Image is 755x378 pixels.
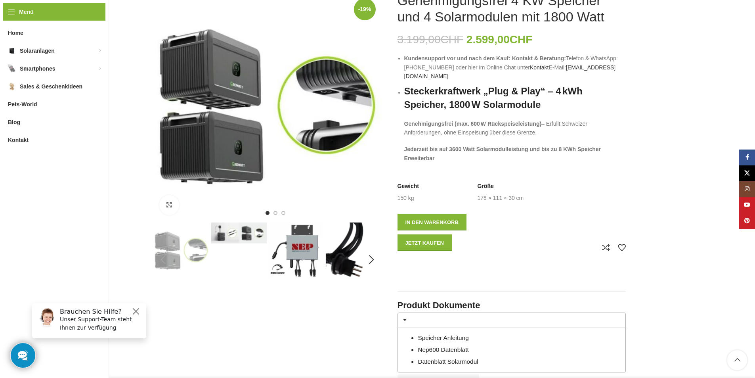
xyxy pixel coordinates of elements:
li: Go to slide 1 [266,211,270,215]
bdi: 2.599,00 [466,33,533,46]
bdi: 3.199,00 [398,33,464,46]
span: Home [8,26,23,40]
h6: Brauchen Sie Hilfe? [34,11,116,19]
a: [EMAIL_ADDRESS][DOMAIN_NAME] [404,64,616,79]
button: Close [105,10,115,19]
span: Größe [478,182,494,190]
img: Customer service [11,11,31,31]
strong: Kontakt & Beratung: [512,55,566,61]
p: Unser Support-Team steht Ihnen zur Verfügung [34,19,116,35]
span: Solaranlagen [20,44,55,58]
span: Kontakt [8,133,29,147]
td: 178 × 111 × 30 cm [478,194,524,202]
li: Go to slide 2 [273,211,277,215]
p: – Erfüllt Schweizer Anforderungen, ohne Einspeisung über diese Grenze. [404,119,626,137]
div: 4 / 7 [325,223,382,297]
a: Speicher Anleitung [418,334,468,341]
a: Datenblatt Solarmodul [418,358,478,365]
a: YouTube Social Link [739,197,755,213]
span: CHF [510,33,533,46]
span: Sales & Geschenkideen [20,79,82,94]
td: 150 kg [398,194,414,202]
a: X Social Link [739,165,755,181]
h2: Steckerkraftwerk „Plug & Play“ – 4 kWh Speicher, 1800 W Solarmodule [404,84,626,111]
div: 2 / 7 [210,223,268,244]
li: Telefon & WhatsApp: [PHONE_NUMBER] oder hier im Online Chat unter E-Mail: [404,54,626,81]
span: Pets-World [8,97,37,111]
a: Kontakt [530,64,549,71]
span: Gewicht [398,182,419,190]
img: Genehmigungsfrei 4 KW Speicher und 4 Solarmodulen mit 1800 Watt – Bild 2 [211,223,267,244]
a: Facebook Social Link [739,150,755,165]
button: Jetzt kaufen [398,234,452,251]
a: Instagram Social Link [739,181,755,197]
img: Genehmigungsfrei 4 KW Speicher und 4 Solarmodulen mit 1800 Watt – Bild 3 [268,223,324,278]
li: Go to slide 3 [281,211,285,215]
span: Smartphones [20,61,55,76]
img: Sales & Geschenkideen [8,83,16,90]
img: Genehmigungsfrei 4 KW Speicher und 4 Solarmodulen mit 1800 Watt – Bild 4 [326,223,382,297]
iframe: Sicherer Rahmen für schnelle Bezahlvorgänge [396,255,509,277]
img: Solaranlagen [8,47,16,55]
span: Blog [8,115,20,129]
a: Scroll to top button [727,350,747,370]
span: Menü [19,8,34,16]
b: Jederzeit bis auf 3600 Watt Solarmodulleistung und bis zu 8 KWh Speicher Erweiterbar [404,146,601,161]
img: Smartphones [8,65,16,73]
a: Pinterest Social Link [739,213,755,229]
span: CHF [441,33,464,46]
table: Produktdetails [398,182,626,202]
div: 1 / 7 [153,223,210,278]
button: In den Warenkorb [398,214,466,230]
div: Next slide [362,250,382,270]
a: Nep600 Datenblatt [418,346,468,353]
div: 3 / 7 [268,223,325,278]
h3: Produkt Dokumente [398,299,626,312]
strong: Genehmigungsfrei (max. 600 W Rückspeiseleistung) [404,121,542,127]
img: Genehmigungsfrei 4 KW Speicher und 4 Solarmodulen mit 1800 Watt [153,223,209,278]
div: Previous slide [153,250,173,270]
strong: Kundensupport vor und nach dem Kauf: [404,55,510,61]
